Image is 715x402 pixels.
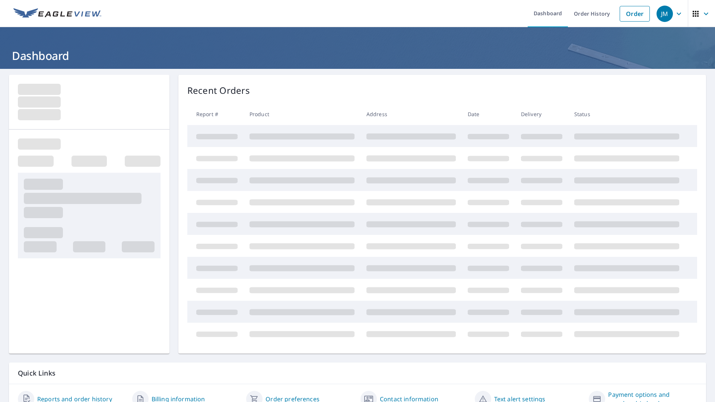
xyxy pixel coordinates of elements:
th: Address [360,103,462,125]
th: Report # [187,103,244,125]
div: JM [657,6,673,22]
p: Recent Orders [187,84,250,97]
img: EV Logo [13,8,101,19]
p: Quick Links [18,368,697,378]
th: Product [244,103,360,125]
th: Date [462,103,515,125]
th: Status [568,103,685,125]
a: Order [620,6,650,22]
h1: Dashboard [9,48,706,63]
th: Delivery [515,103,568,125]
